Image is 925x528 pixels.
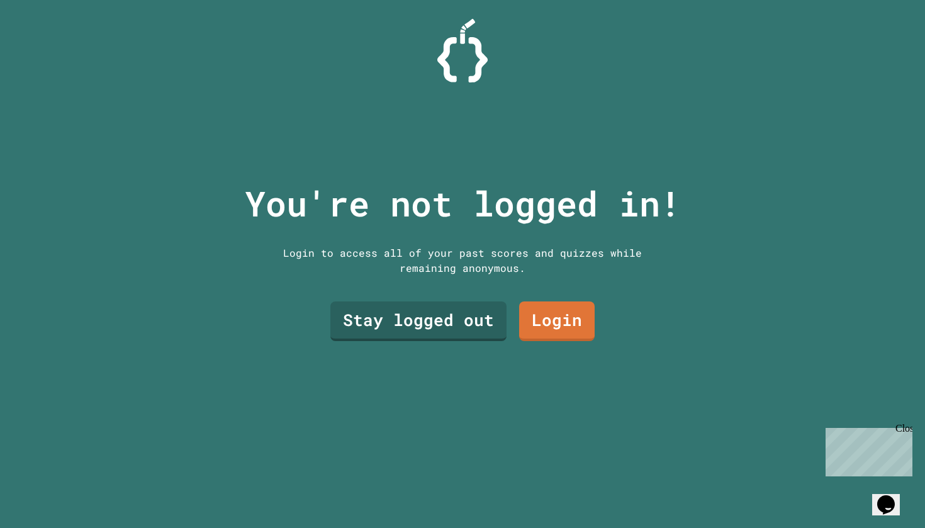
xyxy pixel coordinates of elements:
a: Stay logged out [330,301,507,341]
iframe: chat widget [872,478,912,515]
img: Logo.svg [437,19,488,82]
div: Login to access all of your past scores and quizzes while remaining anonymous. [274,245,651,276]
a: Login [519,301,595,341]
iframe: chat widget [821,423,912,476]
div: Chat with us now!Close [5,5,87,80]
p: You're not logged in! [245,177,681,230]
